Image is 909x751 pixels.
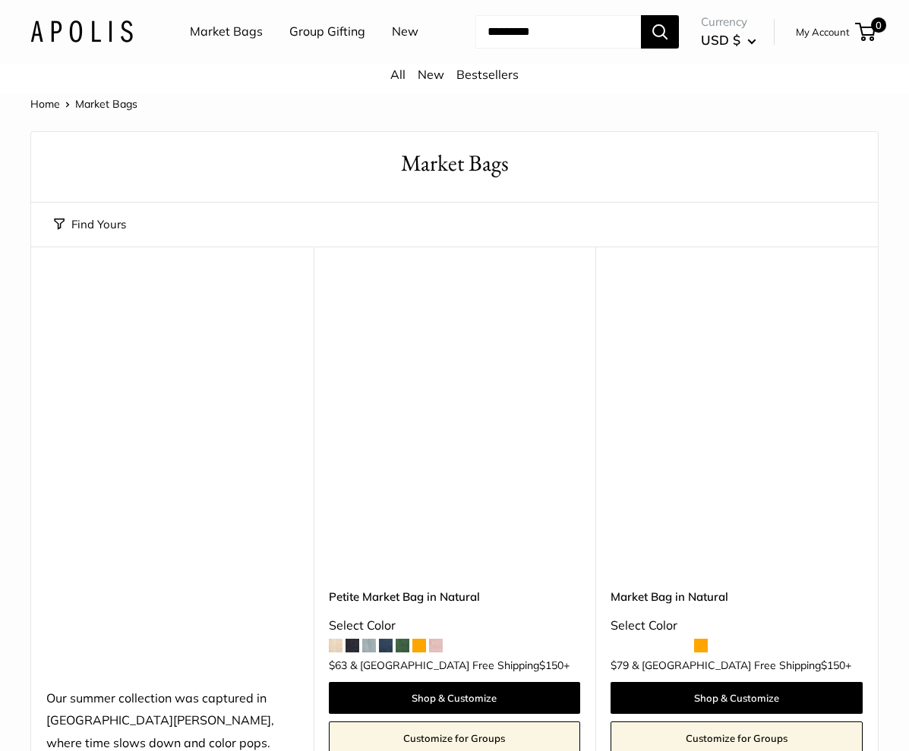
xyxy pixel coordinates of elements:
h1: Market Bags [54,147,855,180]
span: $79 [611,658,629,672]
a: New [418,67,444,82]
a: Group Gifting [289,20,365,43]
a: My Account [796,23,850,41]
span: Currency [701,11,756,33]
a: Bestsellers [456,67,519,82]
div: Select Color [611,614,863,637]
button: Find Yours [54,214,126,235]
span: $150 [821,658,845,672]
button: Search [641,15,679,49]
a: 0 [857,23,876,41]
span: & [GEOGRAPHIC_DATA] Free Shipping + [632,660,851,671]
a: Market Bag in NaturalMarket Bag in Natural [611,284,863,536]
a: Market Bag in Natural [611,588,863,605]
a: Petite Market Bag in Natural [329,588,581,605]
a: Market Bags [190,20,263,43]
button: USD $ [701,28,756,52]
a: Shop & Customize [329,682,581,714]
input: Search... [475,15,641,49]
span: USD $ [701,32,740,48]
img: Apolis [30,20,133,42]
a: New [392,20,418,43]
span: Market Bags [75,97,137,111]
a: Home [30,97,60,111]
a: All [390,67,406,82]
div: Select Color [329,614,581,637]
a: Shop & Customize [611,682,863,714]
span: $150 [539,658,563,672]
span: $63 [329,658,347,672]
a: Petite Market Bag in Naturaldescription_Effortless style that elevates every moment [329,284,581,536]
span: 0 [871,17,886,33]
span: & [GEOGRAPHIC_DATA] Free Shipping + [350,660,570,671]
nav: Breadcrumb [30,94,137,114]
